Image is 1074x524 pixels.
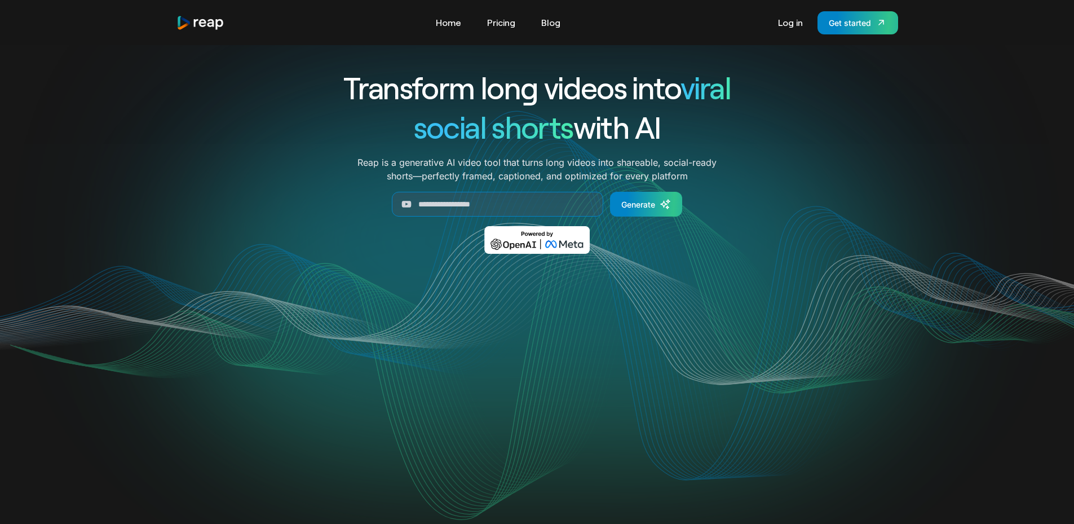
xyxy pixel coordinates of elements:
[536,14,566,32] a: Blog
[680,69,731,105] span: viral
[303,68,772,107] h1: Transform long videos into
[817,11,898,34] a: Get started
[484,226,590,254] img: Powered by OpenAI & Meta
[610,192,682,217] a: Generate
[303,192,772,217] form: Generate Form
[176,15,225,30] a: home
[357,156,717,183] p: Reap is a generative AI video tool that turns long videos into shareable, social-ready shorts—per...
[310,270,764,497] video: Your browser does not support the video tag.
[829,17,871,29] div: Get started
[481,14,521,32] a: Pricing
[303,107,772,147] h1: with AI
[621,199,655,210] div: Generate
[772,14,808,32] a: Log in
[176,15,225,30] img: reap logo
[430,14,467,32] a: Home
[414,108,573,145] span: social shorts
